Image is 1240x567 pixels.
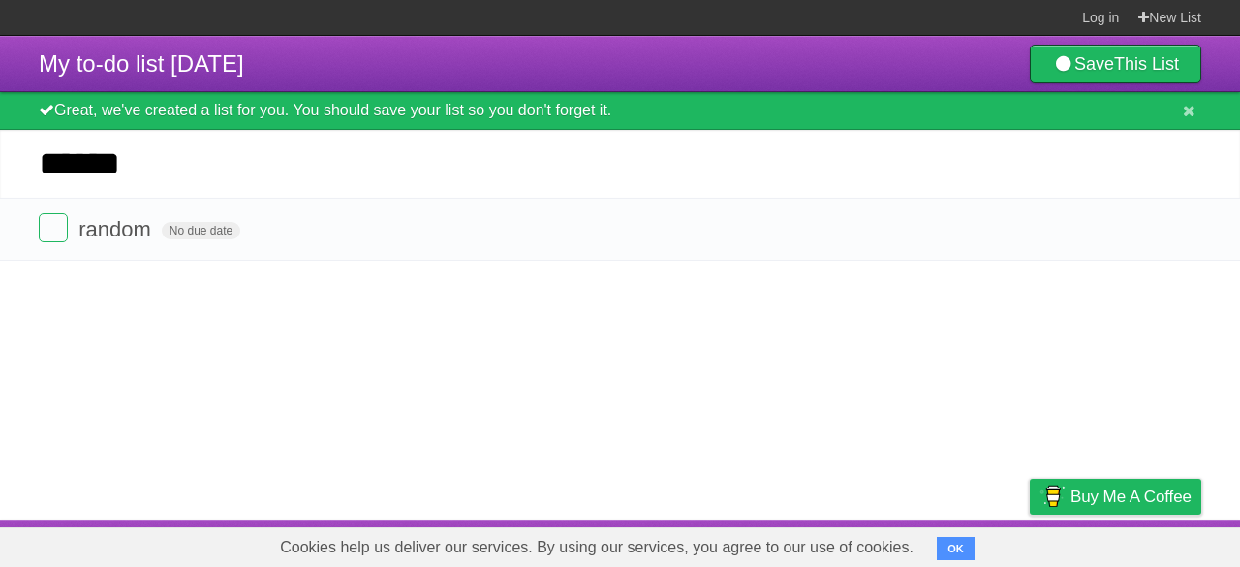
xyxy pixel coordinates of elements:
[836,525,914,562] a: Developers
[1030,45,1201,83] a: SaveThis List
[1005,525,1055,562] a: Privacy
[1070,480,1192,514] span: Buy me a coffee
[39,50,244,77] span: My to-do list [DATE]
[772,525,813,562] a: About
[939,525,981,562] a: Terms
[162,222,240,239] span: No due date
[78,217,156,241] span: random
[39,213,68,242] label: Done
[1079,525,1201,562] a: Suggest a feature
[261,528,933,567] span: Cookies help us deliver our services. By using our services, you agree to our use of cookies.
[1030,479,1201,515] a: Buy me a coffee
[1114,54,1179,74] b: This List
[1039,480,1066,513] img: Buy me a coffee
[937,537,975,560] button: OK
